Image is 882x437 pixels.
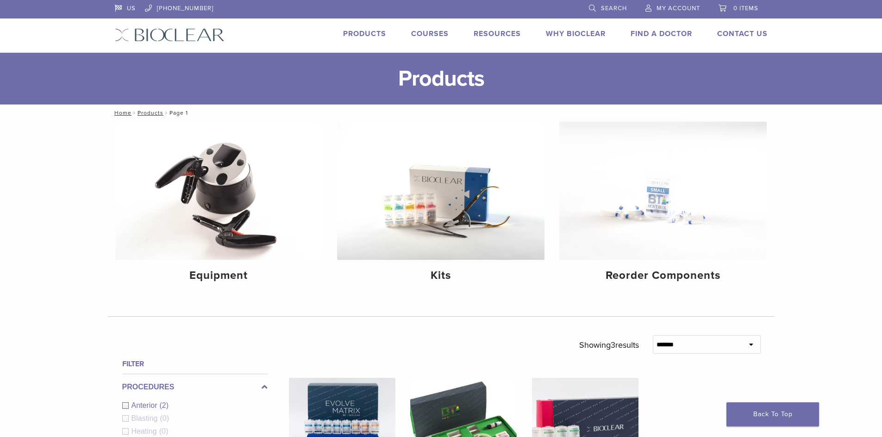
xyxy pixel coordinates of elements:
[344,267,537,284] h4: Kits
[411,29,449,38] a: Courses
[115,28,225,42] img: Bioclear
[115,122,323,260] img: Equipment
[601,5,627,12] span: Search
[160,401,169,409] span: (2)
[717,29,768,38] a: Contact Us
[559,122,767,260] img: Reorder Components
[567,267,759,284] h4: Reorder Components
[131,401,160,409] span: Anterior
[337,122,544,260] img: Kits
[337,122,544,290] a: Kits
[159,427,169,435] span: (0)
[579,335,639,355] p: Showing results
[160,414,169,422] span: (0)
[115,122,323,290] a: Equipment
[657,5,700,12] span: My Account
[138,110,163,116] a: Products
[112,110,131,116] a: Home
[559,122,767,290] a: Reorder Components
[726,402,819,426] a: Back To Top
[163,111,169,115] span: /
[123,267,315,284] h4: Equipment
[631,29,692,38] a: Find A Doctor
[131,414,160,422] span: Blasting
[474,29,521,38] a: Resources
[733,5,758,12] span: 0 items
[122,358,268,369] h4: Filter
[546,29,606,38] a: Why Bioclear
[343,29,386,38] a: Products
[131,427,159,435] span: Heating
[131,111,138,115] span: /
[611,340,615,350] span: 3
[122,382,268,393] label: Procedures
[108,105,775,121] nav: Page 1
